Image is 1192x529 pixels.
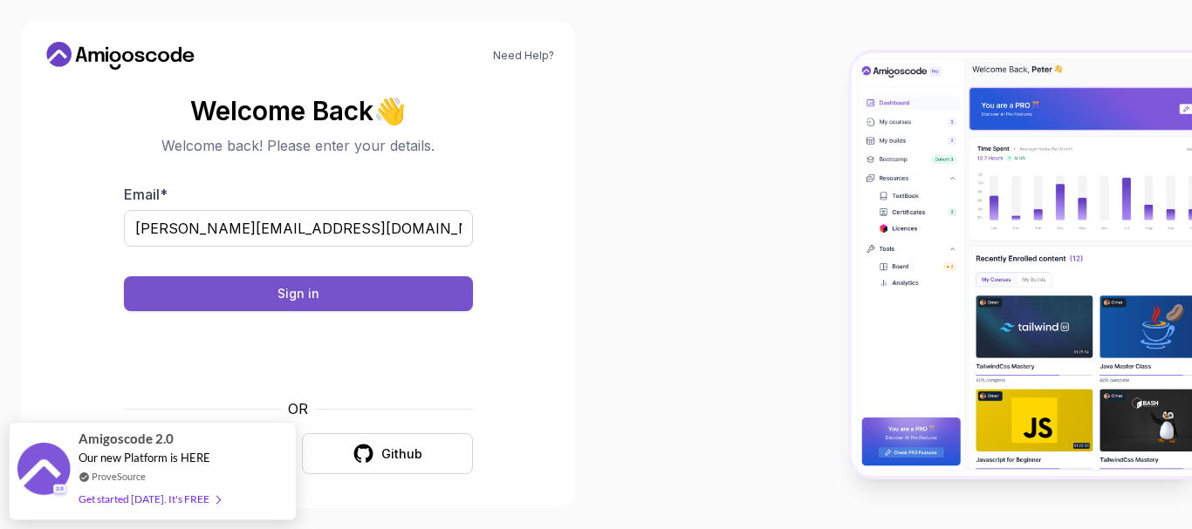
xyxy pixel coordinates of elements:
[124,276,473,311] button: Sign in
[124,210,473,247] input: Enter your email
[277,285,319,302] div: Sign in
[124,97,473,125] h2: Welcome Back
[302,433,473,474] button: Github
[167,322,430,388] iframe: Widget containing checkbox for hCaptcha security challenge
[79,489,220,509] div: Get started [DATE]. It's FREE
[852,53,1192,477] img: Amigoscode Dashboard
[493,49,554,63] a: Need Help?
[92,469,146,484] a: ProveSource
[79,451,210,465] span: Our new Platform is HERE
[288,398,308,419] p: OR
[79,429,174,449] span: Amigoscode 2.0
[124,186,168,203] label: Email *
[17,443,70,499] img: provesource social proof notification image
[42,42,199,70] a: Home link
[373,97,406,125] span: 👋
[381,445,422,463] div: Github
[124,135,473,156] p: Welcome back! Please enter your details.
